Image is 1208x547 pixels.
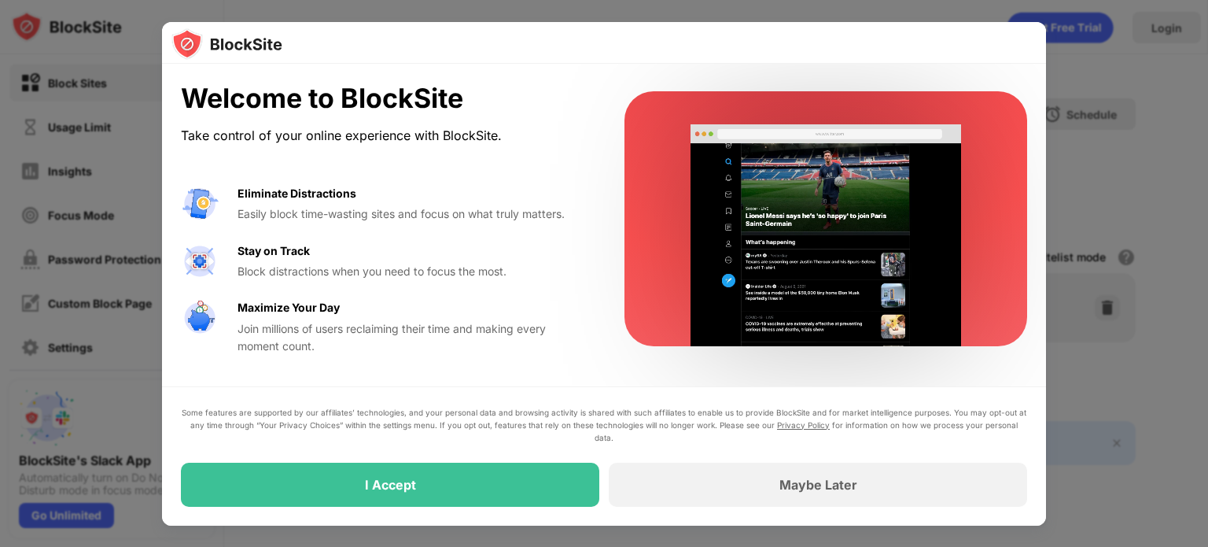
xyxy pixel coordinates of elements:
div: Easily block time-wasting sites and focus on what truly matters. [238,205,587,223]
div: I Accept [365,477,416,493]
div: Maybe Later [779,477,857,493]
div: Take control of your online experience with BlockSite. [181,124,587,147]
div: Join millions of users reclaiming their time and making every moment count. [238,320,587,356]
div: Block distractions when you need to focus the most. [238,263,587,280]
img: value-safe-time.svg [181,299,219,337]
div: Some features are supported by our affiliates’ technologies, and your personal data and browsing ... [181,406,1027,444]
div: Welcome to BlockSite [181,83,587,115]
img: value-focus.svg [181,242,219,280]
img: value-avoid-distractions.svg [181,185,219,223]
div: Maximize Your Day [238,299,340,316]
div: Stay on Track [238,242,310,260]
img: logo-blocksite.svg [171,28,282,60]
a: Privacy Policy [777,420,830,430]
div: Eliminate Distractions [238,185,356,202]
